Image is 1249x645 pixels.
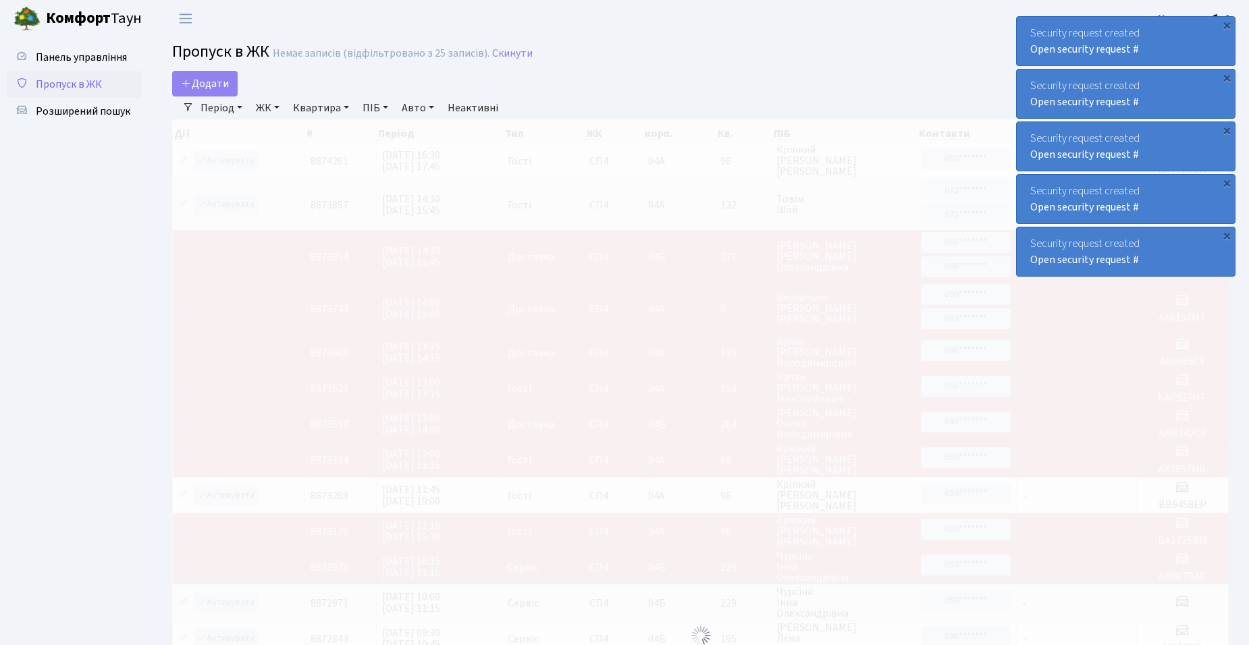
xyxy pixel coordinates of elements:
[1158,11,1233,27] a: Консьєрж б. 4.
[1220,176,1233,190] div: ×
[181,76,229,91] span: Додати
[1017,227,1235,276] div: Security request created
[273,47,489,60] div: Немає записів (відфільтровано з 25 записів).
[36,50,127,65] span: Панель управління
[1017,17,1235,65] div: Security request created
[288,96,354,119] a: Квартира
[250,96,285,119] a: ЖК
[1220,123,1233,137] div: ×
[172,71,238,96] a: Додати
[1030,147,1139,162] a: Open security request #
[46,7,142,30] span: Таун
[36,77,102,92] span: Пропуск в ЖК
[7,71,142,98] a: Пропуск в ЖК
[1220,18,1233,32] div: ×
[442,96,504,119] a: Неактивні
[357,96,394,119] a: ПІБ
[195,96,248,119] a: Період
[169,7,203,30] button: Переключити навігацію
[1017,69,1235,118] div: Security request created
[1030,94,1139,109] a: Open security request #
[36,104,130,119] span: Розширений пошук
[1017,175,1235,223] div: Security request created
[1220,229,1233,242] div: ×
[172,40,269,63] span: Пропуск в ЖК
[1030,42,1139,57] a: Open security request #
[7,44,142,71] a: Панель управління
[1030,200,1139,215] a: Open security request #
[1017,122,1235,171] div: Security request created
[396,96,440,119] a: Авто
[14,5,41,32] img: logo.png
[1030,252,1139,267] a: Open security request #
[492,47,533,60] a: Скинути
[46,7,111,29] b: Комфорт
[7,98,142,125] a: Розширений пошук
[1158,11,1233,26] b: Консьєрж б. 4.
[1220,71,1233,84] div: ×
